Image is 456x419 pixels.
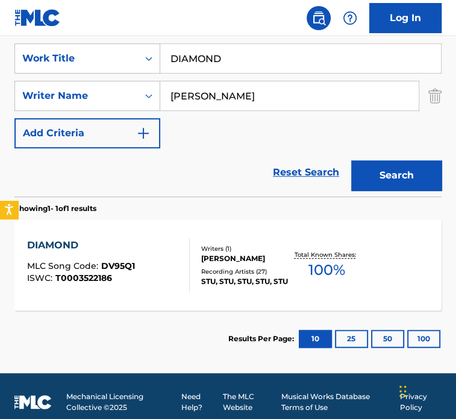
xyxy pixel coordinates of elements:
img: logo [14,395,52,409]
button: Add Criteria [14,118,160,148]
div: Writers ( 1 ) [201,244,291,253]
button: 50 [371,330,404,348]
div: STU, STU, STU, STU, STU [201,276,291,287]
a: Public Search [307,6,331,30]
div: Writer Name [22,89,131,103]
span: Mechanical Licensing Collective © 2025 [66,391,174,413]
button: 100 [407,330,440,348]
a: Log In [369,3,442,33]
button: 10 [299,330,332,348]
a: Reset Search [267,159,345,186]
img: Delete Criterion [428,81,442,111]
img: search [311,11,326,25]
span: T0003522186 [55,273,112,283]
div: Drag [399,373,407,409]
div: [PERSON_NAME] [201,253,291,264]
iframe: Chat Widget [396,361,456,419]
a: Musical Works Database Terms of Use [281,391,393,413]
a: Need Help? [181,391,216,413]
p: Total Known Shares: [295,250,359,259]
span: DV95Q1 [101,260,135,271]
div: Work Title [22,51,131,66]
p: Results Per Page: [228,333,297,344]
div: Help [338,6,362,30]
img: MLC Logo [14,9,61,27]
img: 9d2ae6d4665cec9f34b9.svg [136,126,151,140]
span: MLC Song Code : [27,260,101,271]
form: Search Form [14,43,442,197]
a: DIAMONDMLC Song Code:DV95Q1ISWC:T0003522186Writers (1)[PERSON_NAME]Recording Artists (27)STU, STU... [14,220,442,310]
button: Search [351,160,442,191]
span: ISWC : [27,273,55,283]
p: Showing 1 - 1 of 1 results [14,203,96,214]
button: 25 [335,330,368,348]
span: 100 % [308,259,345,281]
a: The MLC Website [223,391,274,413]
div: Recording Artists ( 27 ) [201,267,291,276]
div: DIAMOND [27,238,135,253]
img: help [343,11,357,25]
